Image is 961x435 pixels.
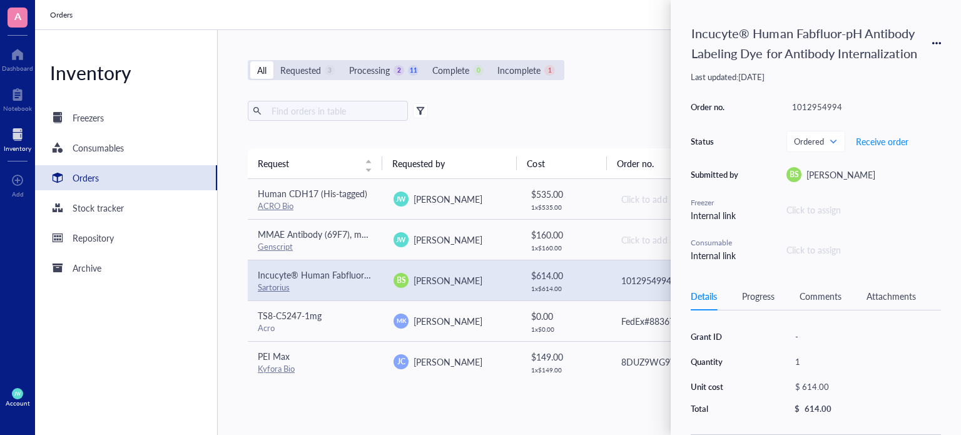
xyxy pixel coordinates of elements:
[856,136,908,146] span: Receive order
[248,60,564,80] div: segmented control
[3,84,32,112] a: Notebook
[742,289,775,303] div: Progress
[258,309,322,322] span: TS8-C5247-1mg
[414,233,482,246] span: [PERSON_NAME]
[394,65,404,76] div: 2
[610,341,746,382] td: 8DUZ9WG9W
[531,366,601,374] div: 1 x $ 149.00
[790,378,936,396] div: $ 614.00
[396,194,406,204] span: JW
[531,350,601,364] div: $ 149.00
[6,399,30,407] div: Account
[786,203,941,217] div: Click to assign
[3,105,32,112] div: Notebook
[267,101,403,120] input: Find orders in table
[621,192,736,206] div: Click to add
[691,381,755,392] div: Unit cost
[258,187,367,200] span: Human CDH17 (His-tagged)
[35,60,217,85] div: Inventory
[691,136,741,147] div: Status
[610,179,746,220] td: Click to add
[35,195,217,220] a: Stock tracker
[258,156,357,170] span: Request
[73,111,104,125] div: Freezers
[349,63,390,77] div: Processing
[855,131,909,151] button: Receive order
[414,274,482,287] span: [PERSON_NAME]
[248,148,382,178] th: Request
[621,233,736,247] div: Click to add
[258,200,293,212] a: ACRO Bio
[531,228,601,242] div: $ 160.00
[531,269,601,282] div: $ 614.00
[806,168,875,181] span: [PERSON_NAME]
[73,261,101,275] div: Archive
[800,289,842,303] div: Comments
[691,197,741,208] div: Freezer
[258,362,295,374] a: Kyfora Bio
[258,269,577,281] span: Incucyte® Human Fabfluor-pH Antibody Labeling Dye for Antibody Internalization
[14,391,20,396] span: JW
[73,231,114,245] div: Repository
[2,64,33,72] div: Dashboard
[258,240,293,252] a: Genscript
[610,219,746,260] td: Click to add
[382,148,517,178] th: Requested by
[397,316,406,325] span: MK
[432,63,469,77] div: Complete
[4,125,31,152] a: Inventory
[257,63,267,77] div: All
[414,356,482,368] span: [PERSON_NAME]
[691,101,741,113] div: Order no.
[544,65,555,76] div: 1
[691,237,741,248] div: Consumable
[2,44,33,72] a: Dashboard
[621,274,736,287] div: 1012954994
[531,285,601,292] div: 1 x $ 614.00
[795,403,800,414] div: $
[790,169,799,180] span: BS
[691,248,741,262] div: Internal link
[794,136,835,147] span: Ordered
[325,65,335,76] div: 3
[867,289,916,303] div: Attachments
[35,105,217,130] a: Freezers
[691,356,755,367] div: Quantity
[397,356,405,367] span: JC
[35,255,217,280] a: Archive
[691,71,941,83] div: Last updated: [DATE]
[805,403,831,414] div: 614.00
[621,355,736,369] div: 8DUZ9WG9W
[790,353,941,371] div: 1
[790,328,941,345] div: -
[517,148,607,178] th: Cost
[691,403,755,414] div: Total
[414,315,482,327] span: [PERSON_NAME]
[531,325,601,333] div: 1 x $ 0.00
[607,148,741,178] th: Order no.
[258,228,403,240] span: MMAE Antibody (69F7), mAb, Mouse
[14,8,21,24] span: A
[73,201,124,215] div: Stock tracker
[610,300,746,341] td: FedEx#883672996781
[408,65,419,76] div: 11
[397,275,406,286] span: BS
[691,289,717,303] div: Details
[414,193,482,205] span: [PERSON_NAME]
[691,169,741,180] div: Submitted by
[35,165,217,190] a: Orders
[73,141,124,155] div: Consumables
[686,20,925,66] div: Incucyte® Human Fabfluor-pH Antibody Labeling Dye for Antibody Internalization
[4,145,31,152] div: Inventory
[50,9,75,21] a: Orders
[396,235,406,245] span: JW
[73,171,99,185] div: Orders
[497,63,541,77] div: Incomplete
[258,350,290,362] span: PEI Max
[531,203,601,211] div: 1 x $ 535.00
[12,190,24,198] div: Add
[258,281,290,293] a: Sartorius
[691,208,741,222] div: Internal link
[531,309,601,323] div: $ 0.00
[473,65,484,76] div: 0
